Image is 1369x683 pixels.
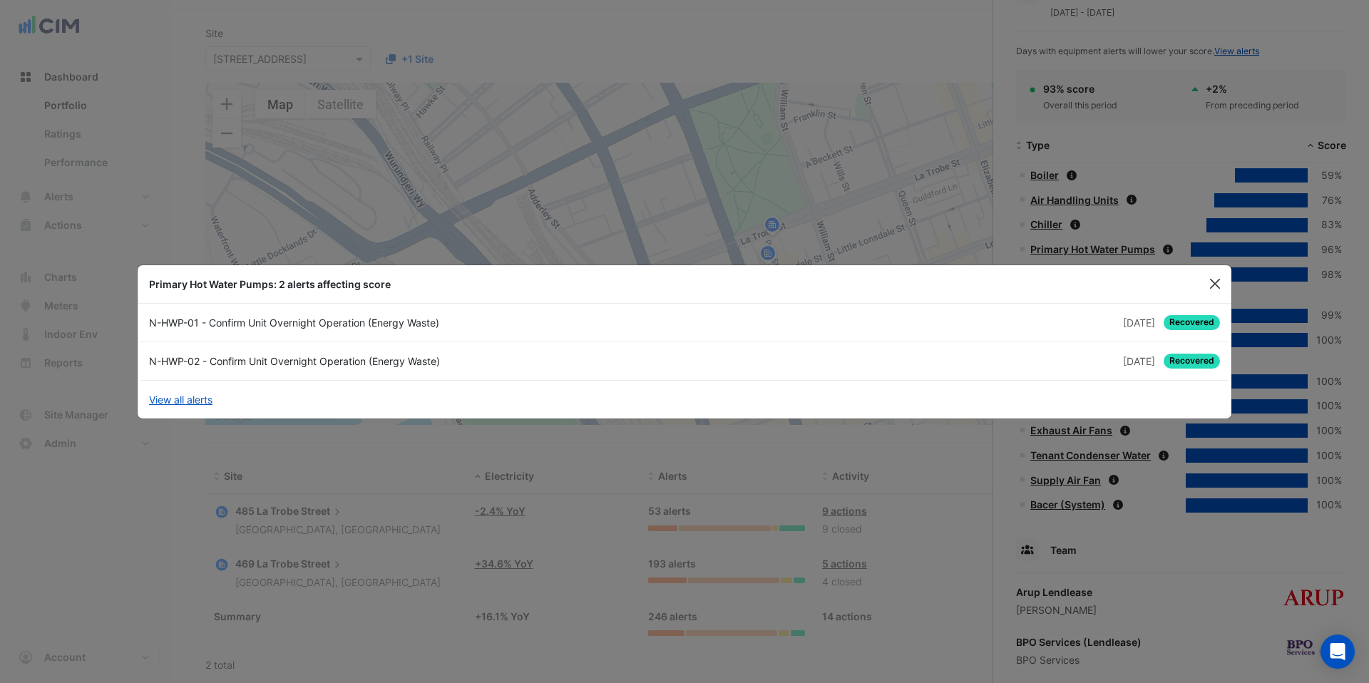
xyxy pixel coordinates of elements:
[140,354,684,369] div: N-HWP-02 - Confirm Unit Overnight Operation (Energy Waste)
[149,392,212,407] a: View all alerts
[1123,317,1155,329] span: Tue 09-Sep-2025 21:00 AEST
[1164,354,1220,369] span: Recovered
[1204,273,1226,294] button: Close
[149,278,391,290] b: Primary Hot Water Pumps: 2 alerts affecting score
[1123,355,1155,367] span: Wed 06-Aug-2025 21:00 AEST
[1321,635,1355,669] div: Open Intercom Messenger
[140,315,684,330] div: N-HWP-01 - Confirm Unit Overnight Operation (Energy Waste)
[1164,315,1220,330] span: Recovered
